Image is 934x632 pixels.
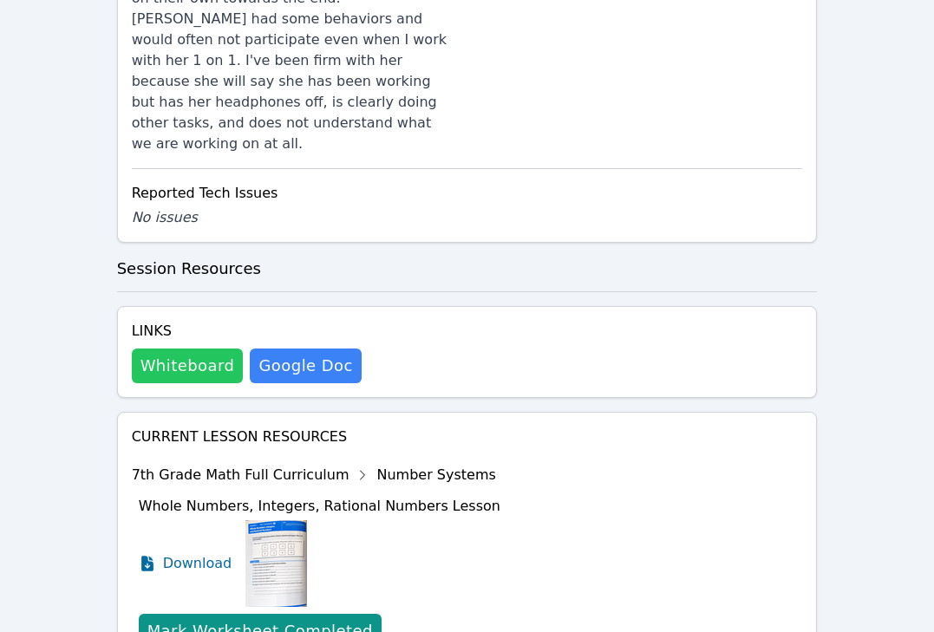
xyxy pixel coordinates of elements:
[163,553,232,574] span: Download
[139,498,500,514] span: Whole Numbers, Integers, Rational Numbers Lesson
[132,349,244,383] button: Whiteboard
[250,349,361,383] a: Google Doc
[132,183,803,204] div: Reported Tech Issues
[132,461,500,489] div: 7th Grade Math Full Curriculum Number Systems
[245,520,307,607] img: Whole Numbers, Integers, Rational Numbers Lesson
[132,427,803,447] h4: Current Lesson Resources
[139,520,232,607] a: Download
[117,257,818,281] h3: Session Resources
[132,321,362,342] h4: Links
[132,209,198,225] span: No issues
